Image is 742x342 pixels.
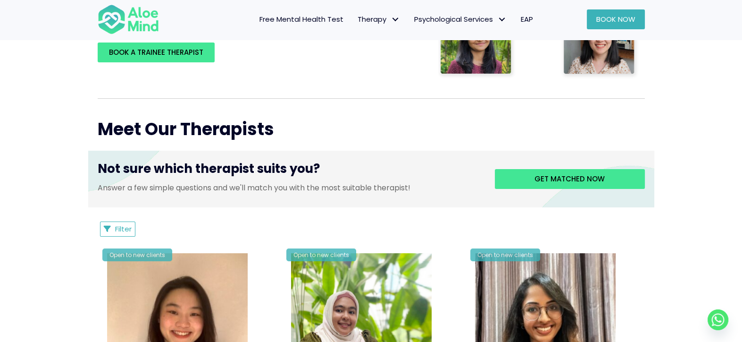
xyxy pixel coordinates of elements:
span: BOOK A TRAINEE THERAPIST [109,47,203,57]
a: TherapyTherapy: submenu [350,9,407,29]
span: Filter [115,224,132,234]
a: Get matched now [495,169,645,189]
a: Book Now [587,9,645,29]
span: Book Now [596,14,635,24]
span: Free Mental Health Test [259,14,343,24]
a: Free Mental Health Test [252,9,350,29]
span: EAP [521,14,533,24]
span: Psychological Services: submenu [495,13,509,26]
a: Whatsapp [708,309,728,330]
span: Meet Our Therapists [98,117,274,141]
button: Filter Listings [100,222,136,237]
span: Therapy [358,14,400,24]
a: EAP [514,9,540,29]
a: Psychological ServicesPsychological Services: submenu [407,9,514,29]
h3: Not sure which therapist suits you? [98,160,481,182]
div: Open to new clients [286,248,356,261]
span: Psychological Services [414,14,507,24]
img: Aloe mind Logo [98,4,159,35]
div: Open to new clients [470,248,540,261]
span: Therapy: submenu [389,13,402,26]
a: BOOK A TRAINEE THERAPIST [98,43,215,62]
nav: Menu [171,9,540,29]
p: Answer a few simple questions and we'll match you with the most suitable therapist! [98,182,481,193]
div: Open to new clients [102,248,172,261]
span: Get matched now [534,174,605,184]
